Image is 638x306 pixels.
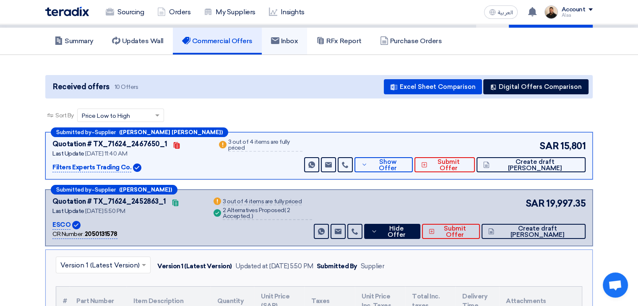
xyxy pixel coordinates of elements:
[384,79,482,94] button: Excel Sheet Comparison
[85,231,117,238] b: 2050131578
[95,130,116,135] span: Supplier
[103,28,173,54] a: Updates Wall
[271,37,298,45] h5: Inbox
[484,5,518,19] button: العربية
[371,28,451,54] a: Purchase Orders
[133,163,141,172] img: Verified Account
[492,159,579,171] span: Create draft [PERSON_NAME]
[115,83,138,91] span: 10 Offers
[437,226,473,238] span: Submit Offer
[370,159,406,171] span: Show Offer
[52,197,166,207] div: Quotation # TX_71624_2452863_1
[228,139,302,152] div: 3 out of 4 items are fully priced
[99,3,151,21] a: Sourcing
[157,262,232,271] div: Version 1 (Latest Version)
[51,185,177,194] div: –
[544,5,558,19] img: MAA_1717931611039.JPG
[45,7,89,16] img: Teradix logo
[284,207,286,214] span: (
[252,213,253,220] span: )
[72,221,81,229] img: Verified Account
[546,197,586,210] span: 19,997.35
[52,150,84,157] span: Last Update
[561,6,585,13] div: Account
[45,28,103,54] a: Summary
[82,112,130,120] span: Price Low to High
[85,207,125,215] span: [DATE] 5:50 PM
[223,207,312,220] div: 2 Alternatives Proposed
[52,139,167,149] div: Quotation # TX_71624_2467650_1
[52,163,131,173] p: Filters Experts Trading Co.
[477,157,586,172] button: Create draft [PERSON_NAME]
[53,81,109,93] span: Received offers
[483,79,589,94] button: Digital Offers Comparison
[182,37,253,45] h5: Commercial Offers
[223,199,302,205] div: 3 out of 4 items are fully priced
[56,187,91,192] span: Submitted by
[380,37,442,45] h5: Purchase Orders
[560,139,586,153] span: 15,801
[496,226,579,238] span: Create draft [PERSON_NAME]
[422,224,480,239] button: Submit Offer
[380,226,414,238] span: Hide Offer
[364,224,420,239] button: Hide Offer
[482,224,586,239] button: Create draft [PERSON_NAME]
[119,130,223,135] b: ([PERSON_NAME] [PERSON_NAME])
[497,10,513,16] span: العربية
[361,262,384,271] div: Supplier
[95,187,116,192] span: Supplier
[119,187,172,192] b: ([PERSON_NAME])
[55,37,94,45] h5: Summary
[354,157,413,172] button: Show Offer
[414,157,475,172] button: Submit Offer
[52,207,84,215] span: Last Update
[55,111,74,120] span: Sort By
[173,28,262,54] a: Commercial Offers
[51,127,228,137] div: –
[235,262,313,271] div: Updated at [DATE] 5:50 PM
[52,220,70,230] p: ESCO
[262,28,307,54] a: Inbox
[262,3,311,21] a: Insights
[223,207,290,220] span: 2 Accepted,
[603,272,628,298] div: Open chat
[151,3,197,21] a: Orders
[56,130,91,135] span: Submitted by
[85,150,127,157] span: [DATE] 11:40 AM
[112,37,164,45] h5: Updates Wall
[526,197,545,210] span: SAR
[561,13,593,18] div: Alaa
[52,230,117,239] div: CR Number :
[307,28,370,54] a: RFx Report
[430,159,468,171] span: Submit Offer
[539,139,559,153] span: SAR
[197,3,262,21] a: My Suppliers
[317,262,357,271] div: Submitted By
[316,37,361,45] h5: RFx Report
